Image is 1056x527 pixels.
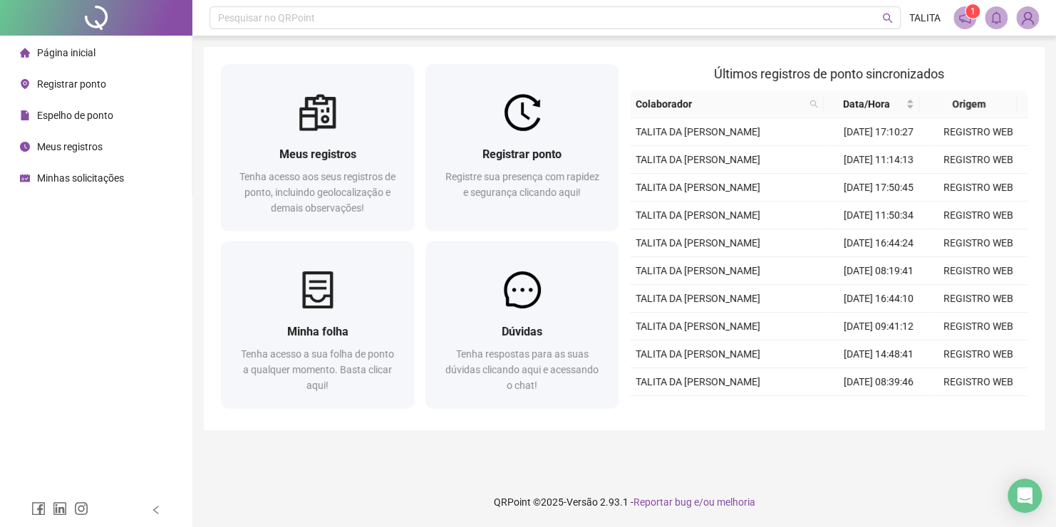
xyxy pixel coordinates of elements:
[829,396,928,424] td: [DATE] 15:36:20
[1017,7,1038,28] img: 94620
[636,348,760,360] span: TALITA DA [PERSON_NAME]
[37,141,103,152] span: Meus registros
[928,146,1028,174] td: REGISTRO WEB
[928,229,1028,257] td: REGISTRO WEB
[37,172,124,184] span: Minhas solicitações
[928,285,1028,313] td: REGISTRO WEB
[1008,479,1042,513] div: Open Intercom Messenger
[829,146,928,174] td: [DATE] 11:14:13
[824,90,921,118] th: Data/Hora
[37,47,95,58] span: Página inicial
[928,202,1028,229] td: REGISTRO WEB
[807,93,821,115] span: search
[425,241,618,407] a: DúvidasTenha respostas para as suas dúvidas clicando aqui e acessando o chat!
[566,496,598,508] span: Versão
[990,11,1003,24] span: bell
[928,118,1028,146] td: REGISTRO WEB
[636,376,760,387] span: TALITA DA [PERSON_NAME]
[221,64,414,230] a: Meus registrosTenha acesso aos seus registros de ponto, incluindo geolocalização e demais observa...
[74,501,88,516] span: instagram
[636,293,760,304] span: TALITA DA [PERSON_NAME]
[966,4,980,19] sup: 1
[829,118,928,146] td: [DATE] 17:10:27
[928,174,1028,202] td: REGISTRO WEB
[829,340,928,368] td: [DATE] 14:48:41
[829,202,928,229] td: [DATE] 11:50:34
[829,368,928,396] td: [DATE] 08:39:46
[37,110,113,121] span: Espelho de ponto
[31,501,46,516] span: facebook
[287,325,348,338] span: Minha folha
[502,325,542,338] span: Dúvidas
[829,285,928,313] td: [DATE] 16:44:10
[928,396,1028,424] td: REGISTRO WEB
[882,13,893,24] span: search
[829,174,928,202] td: [DATE] 17:50:45
[20,48,30,58] span: home
[809,100,818,108] span: search
[445,348,599,391] span: Tenha respostas para as suas dúvidas clicando aqui e acessando o chat!
[636,96,804,112] span: Colaborador
[829,257,928,285] td: [DATE] 08:19:41
[53,501,67,516] span: linkedin
[633,496,755,508] span: Reportar bug e/ou melhoria
[151,505,161,515] span: left
[636,126,760,137] span: TALITA DA [PERSON_NAME]
[482,147,561,161] span: Registrar ponto
[37,78,106,90] span: Registrar ponto
[636,237,760,249] span: TALITA DA [PERSON_NAME]
[970,6,975,16] span: 1
[20,79,30,89] span: environment
[928,340,1028,368] td: REGISTRO WEB
[636,182,760,193] span: TALITA DA [PERSON_NAME]
[928,368,1028,396] td: REGISTRO WEB
[909,10,941,26] span: TALITA
[239,171,395,214] span: Tenha acesso aos seus registros de ponto, incluindo geolocalização e demais observações!
[928,313,1028,340] td: REGISTRO WEB
[636,209,760,221] span: TALITA DA [PERSON_NAME]
[928,257,1028,285] td: REGISTRO WEB
[20,142,30,152] span: clock-circle
[958,11,971,24] span: notification
[192,477,1056,527] footer: QRPoint © 2025 - 2.93.1 -
[829,229,928,257] td: [DATE] 16:44:24
[829,313,928,340] td: [DATE] 09:41:12
[425,64,618,230] a: Registrar pontoRegistre sua presença com rapidez e segurança clicando aqui!
[20,173,30,183] span: schedule
[636,320,760,332] span: TALITA DA [PERSON_NAME]
[714,66,944,81] span: Últimos registros de ponto sincronizados
[241,348,394,391] span: Tenha acesso a sua folha de ponto a qualquer momento. Basta clicar aqui!
[445,171,599,198] span: Registre sua presença com rapidez e segurança clicando aqui!
[636,265,760,276] span: TALITA DA [PERSON_NAME]
[920,90,1017,118] th: Origem
[279,147,356,161] span: Meus registros
[20,110,30,120] span: file
[829,96,904,112] span: Data/Hora
[221,241,414,407] a: Minha folhaTenha acesso a sua folha de ponto a qualquer momento. Basta clicar aqui!
[636,154,760,165] span: TALITA DA [PERSON_NAME]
